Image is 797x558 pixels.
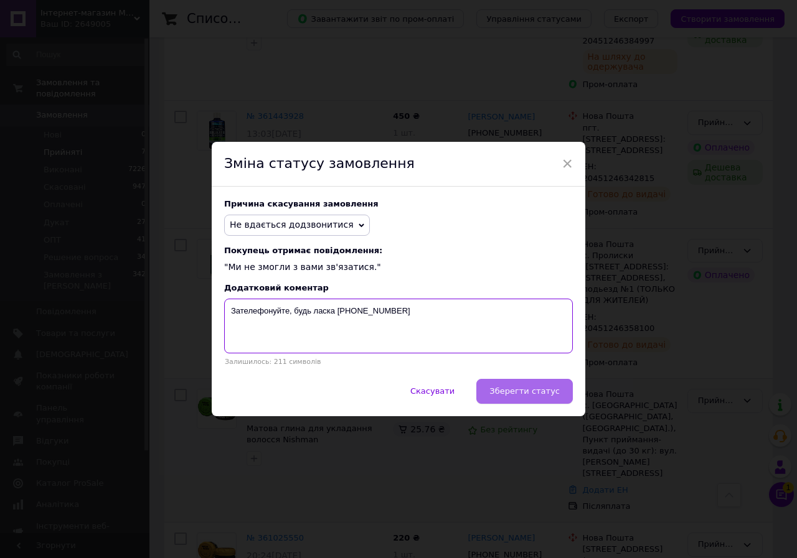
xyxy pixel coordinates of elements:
span: Скасувати [410,386,455,396]
span: Зберегти статус [489,386,560,396]
textarea: Зателефонуйте, будь ласка [PHONE_NUMBER] [224,299,573,353]
div: "Ми не змогли з вами зв'язатися." [224,246,573,274]
div: Причина скасування замовлення [224,199,573,208]
span: Не вдається додзвонитися [230,220,354,230]
button: Скасувати [397,379,468,404]
span: × [562,153,573,174]
p: Залишилось: 211 символів [224,358,573,366]
span: Покупець отримає повідомлення: [224,246,573,255]
button: Зберегти статус [476,379,573,404]
div: Додатковий коментар [224,283,573,292]
div: Зміна статусу замовлення [212,142,585,187]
